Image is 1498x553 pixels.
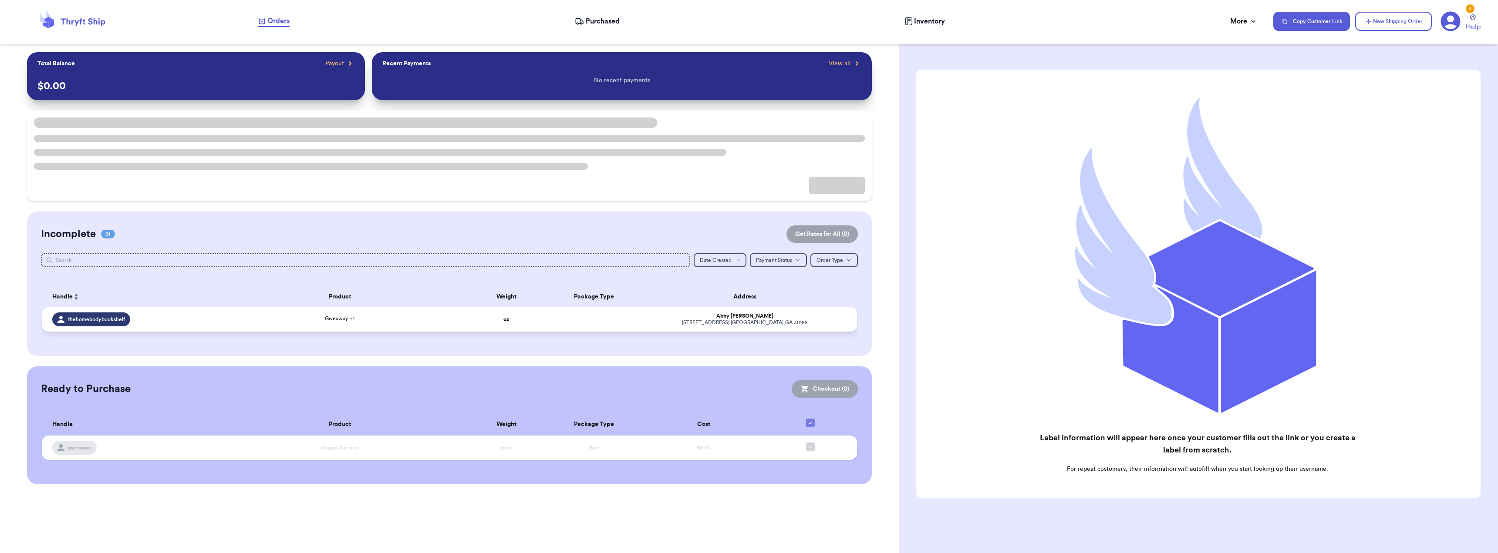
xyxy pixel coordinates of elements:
button: Date Created [694,253,746,267]
strong: oz [503,317,509,322]
input: Search [41,253,690,267]
button: New Shipping Order [1355,12,1432,31]
th: Weight [462,413,550,436]
h2: Incomplete [41,227,96,241]
span: Inventory [914,16,945,27]
span: + 1 [350,316,354,321]
span: Date Created [700,258,732,263]
span: Payout [325,59,344,68]
span: Handle [52,292,73,302]
div: More [1230,16,1258,27]
span: Box [590,445,598,450]
span: Handle [52,420,73,429]
span: thehomebodybookshelf [68,316,125,323]
a: Inventory [904,16,945,27]
a: View all [829,59,861,68]
button: Order Type [810,253,858,267]
span: Help [1466,22,1481,32]
th: Package Type [550,413,638,436]
span: Striped Sweater [321,445,359,450]
button: Copy Customer Link [1273,12,1350,31]
span: Payment Status [756,258,792,263]
p: Total Balance [37,59,75,68]
a: Orders [258,16,290,27]
a: 2 [1441,11,1461,31]
span: View all [829,59,851,68]
a: Purchased [575,16,620,27]
button: Payment Status [750,253,807,267]
p: $ 0.00 [37,79,354,93]
h2: Ready to Purchase [41,382,131,396]
h2: Label information will appear here once your customer fills out the link or you create a label fr... [1033,432,1362,456]
span: Giveaway [325,316,354,321]
th: Address [638,286,857,307]
span: xx oz [500,445,513,450]
th: Product [217,413,463,436]
div: Abby [PERSON_NAME] [643,313,847,319]
div: 2 [1466,4,1474,13]
span: Order Type [816,258,843,263]
a: Payout [325,59,354,68]
span: username [68,444,91,451]
a: Help [1466,14,1481,32]
button: Checkout (0) [792,380,858,398]
span: Orders [267,16,290,26]
th: Product [217,286,463,307]
th: Package Type [550,286,638,307]
p: Recent Payments [382,59,431,68]
p: No recent payments [594,76,650,85]
p: For repeat customers, their information will autofill when you start looking up their username. [1033,465,1362,473]
th: Weight [462,286,550,307]
span: 01 [101,230,115,238]
div: [STREET_ADDRESS] [GEOGRAPHIC_DATA] , GA 30188 [643,319,847,326]
span: $0.00 [697,445,710,450]
th: Cost [638,413,769,436]
button: Get Rates for All (0) [786,225,858,243]
span: Purchased [586,16,620,27]
button: Sort ascending [73,292,80,302]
